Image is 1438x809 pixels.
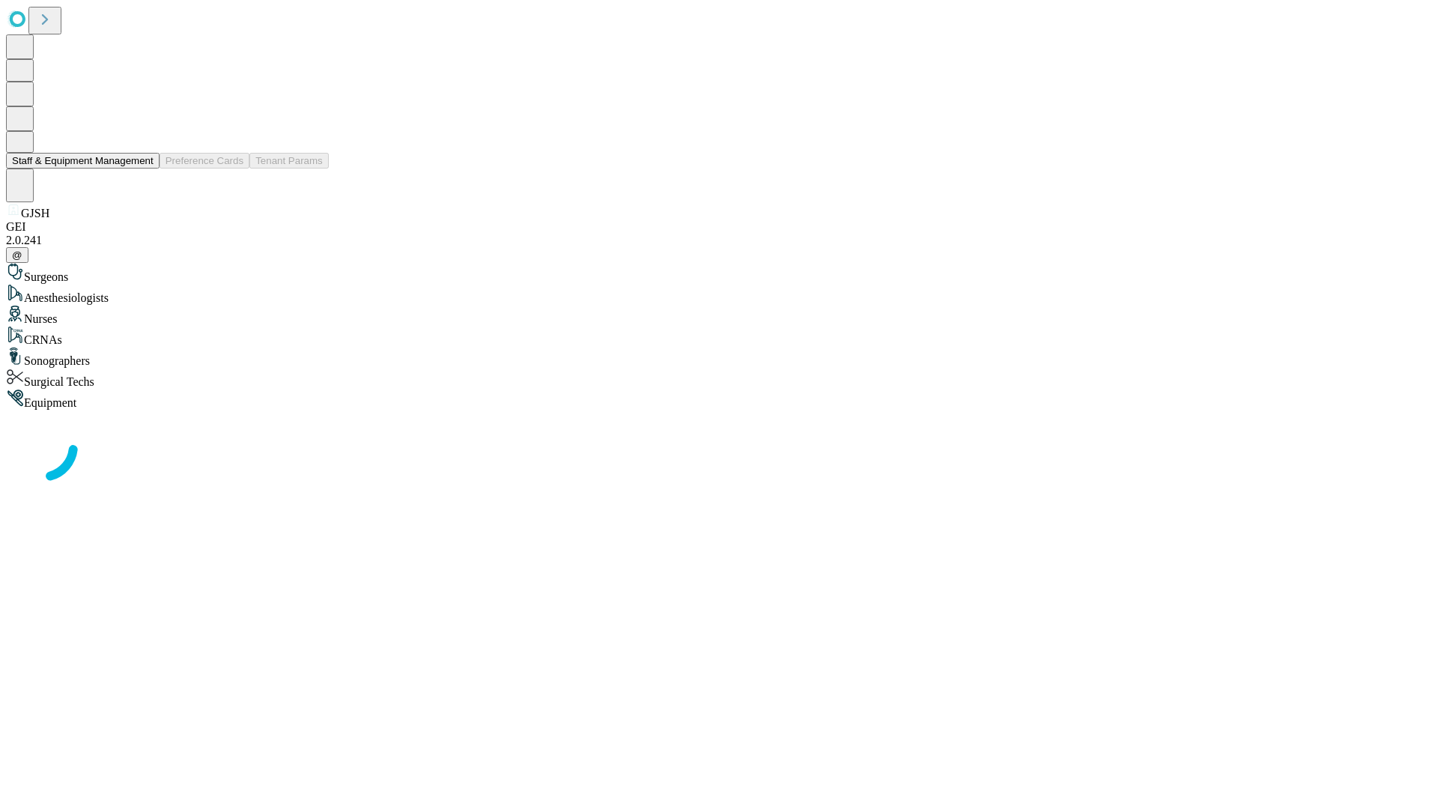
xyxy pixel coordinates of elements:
[6,389,1432,410] div: Equipment
[6,234,1432,247] div: 2.0.241
[12,249,22,261] span: @
[6,284,1432,305] div: Anesthesiologists
[160,153,249,169] button: Preference Cards
[6,220,1432,234] div: GEI
[21,207,49,219] span: GJSH
[6,326,1432,347] div: CRNAs
[249,153,329,169] button: Tenant Params
[6,368,1432,389] div: Surgical Techs
[6,247,28,263] button: @
[6,153,160,169] button: Staff & Equipment Management
[6,347,1432,368] div: Sonographers
[6,305,1432,326] div: Nurses
[6,263,1432,284] div: Surgeons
